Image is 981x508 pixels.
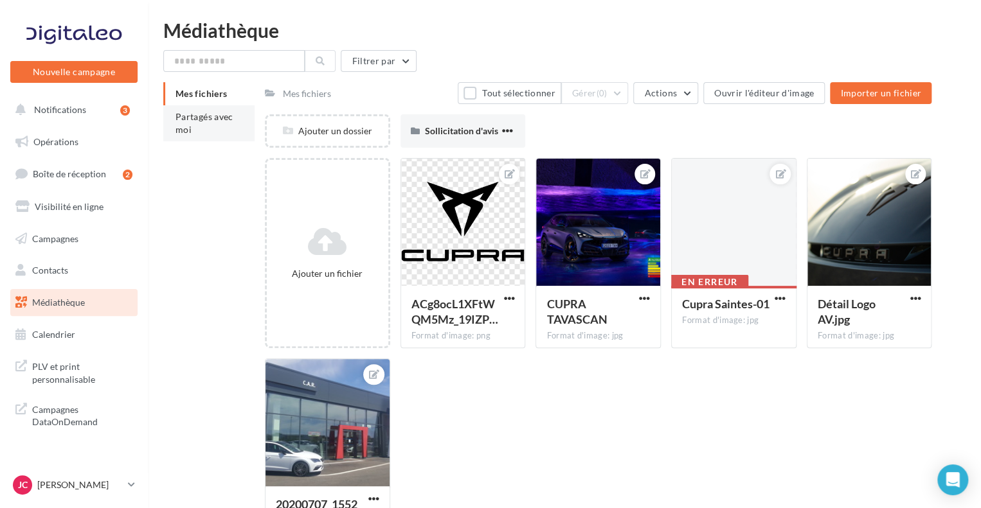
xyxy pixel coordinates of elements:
div: Open Intercom Messenger [937,464,968,495]
div: Format d'image: jpg [546,330,650,342]
span: Campagnes [32,232,78,243]
div: En erreur [671,275,748,289]
div: Ajouter un dossier [267,125,388,137]
span: Campagnes DataOnDemand [32,401,132,428]
a: Médiathèque [8,289,140,316]
span: ACg8ocL1XFtWQM5Mz_19IZPCYbTqDXsMM4V_ajNuPlULaXkEp4alEWI [411,297,498,326]
button: Notifications 3 [8,96,135,123]
a: PLV et print personnalisable [8,353,140,390]
span: Mes fichiers [175,88,227,99]
div: Mes fichiers [283,87,331,100]
span: Notifications [34,104,86,115]
div: Médiathèque [163,21,966,40]
span: PLV et print personnalisable [32,358,132,385]
span: (0) [597,88,607,98]
span: Calendrier [32,329,75,340]
a: Campagnes [8,225,140,252]
span: Actions [644,87,676,98]
div: Format d'image: jpg [818,330,921,342]
span: Visibilité en ligne [35,201,104,212]
div: Format d'image: jpg [682,315,786,326]
span: Cupra Saintes-01 [682,297,770,311]
div: Format d'image: png [411,330,515,342]
span: CUPRA TAVASCAN [546,297,607,326]
button: Filtrer par [341,50,417,72]
span: Importer un fichier [840,87,921,98]
span: Partagés avec moi [175,111,233,135]
span: Contacts [32,265,68,276]
a: Opérations [8,128,140,155]
span: Opérations [33,136,78,147]
div: 3 [120,105,130,116]
a: Visibilité en ligne [8,193,140,220]
a: JC [PERSON_NAME] [10,473,138,497]
a: Contacts [8,257,140,284]
a: Boîte de réception2 [8,160,140,188]
div: Ajouter un fichier [272,267,383,280]
span: Médiathèque [32,297,85,308]
span: JC [18,478,28,491]
span: Détail Logo AV.jpg [818,297,876,326]
button: Tout sélectionner [458,82,561,104]
button: Importer un fichier [830,82,932,104]
a: Campagnes DataOnDemand [8,396,140,434]
a: Calendrier [8,321,140,348]
span: Boîte de réception [33,168,106,179]
p: [PERSON_NAME] [37,478,123,491]
div: 2 [123,170,132,180]
span: Sollicitation d'avis [425,125,498,136]
button: Nouvelle campagne [10,61,138,83]
button: Actions [633,82,697,104]
button: Gérer(0) [561,82,629,104]
button: Ouvrir l'éditeur d'image [703,82,825,104]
